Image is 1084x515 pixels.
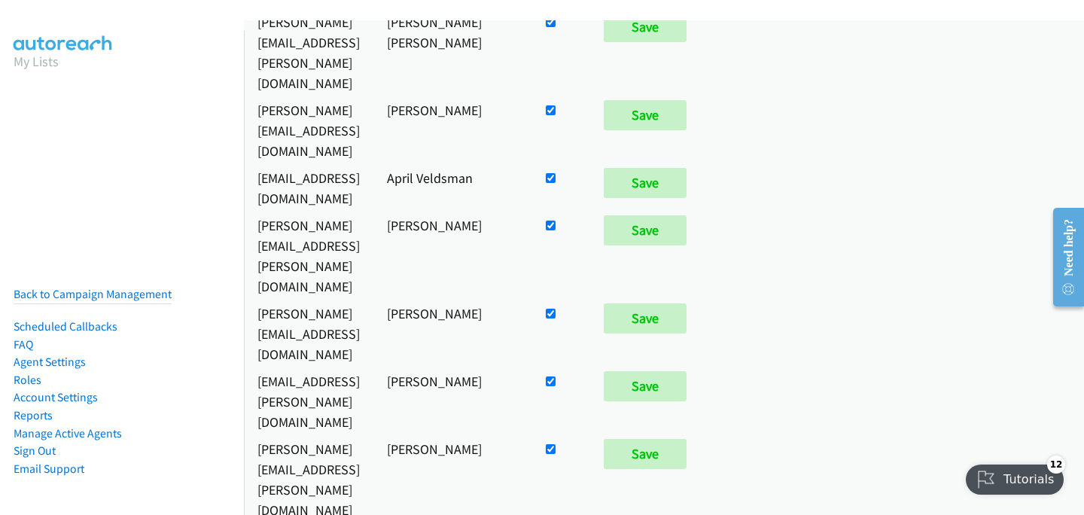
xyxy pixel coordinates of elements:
[244,164,373,212] td: [EMAIL_ADDRESS][DOMAIN_NAME]
[244,96,373,164] td: [PERSON_NAME][EMAIL_ADDRESS][DOMAIN_NAME]
[957,449,1073,504] iframe: Checklist
[373,300,529,367] td: [PERSON_NAME]
[14,390,98,404] a: Account Settings
[373,8,529,96] td: [PERSON_NAME] [PERSON_NAME]
[14,287,172,301] a: Back to Campaign Management
[14,337,33,352] a: FAQ
[604,12,687,42] input: Save
[373,212,529,300] td: [PERSON_NAME]
[604,100,687,130] input: Save
[14,462,84,476] a: Email Support
[14,373,41,387] a: Roles
[14,319,117,334] a: Scheduled Callbacks
[604,371,687,401] input: Save
[14,355,86,369] a: Agent Settings
[244,300,373,367] td: [PERSON_NAME][EMAIL_ADDRESS][DOMAIN_NAME]
[244,212,373,300] td: [PERSON_NAME][EMAIL_ADDRESS][PERSON_NAME][DOMAIN_NAME]
[14,443,56,458] a: Sign Out
[604,303,687,334] input: Save
[604,168,687,198] input: Save
[373,164,529,212] td: April Veldsman
[244,367,373,435] td: [EMAIL_ADDRESS][PERSON_NAME][DOMAIN_NAME]
[14,426,122,440] a: Manage Active Agents
[14,408,53,422] a: Reports
[14,53,59,70] a: My Lists
[1041,197,1084,317] iframe: Resource Center
[373,367,529,435] td: [PERSON_NAME]
[244,8,373,96] td: [PERSON_NAME][EMAIL_ADDRESS][PERSON_NAME][DOMAIN_NAME]
[604,439,687,469] input: Save
[604,215,687,245] input: Save
[373,96,529,164] td: [PERSON_NAME]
